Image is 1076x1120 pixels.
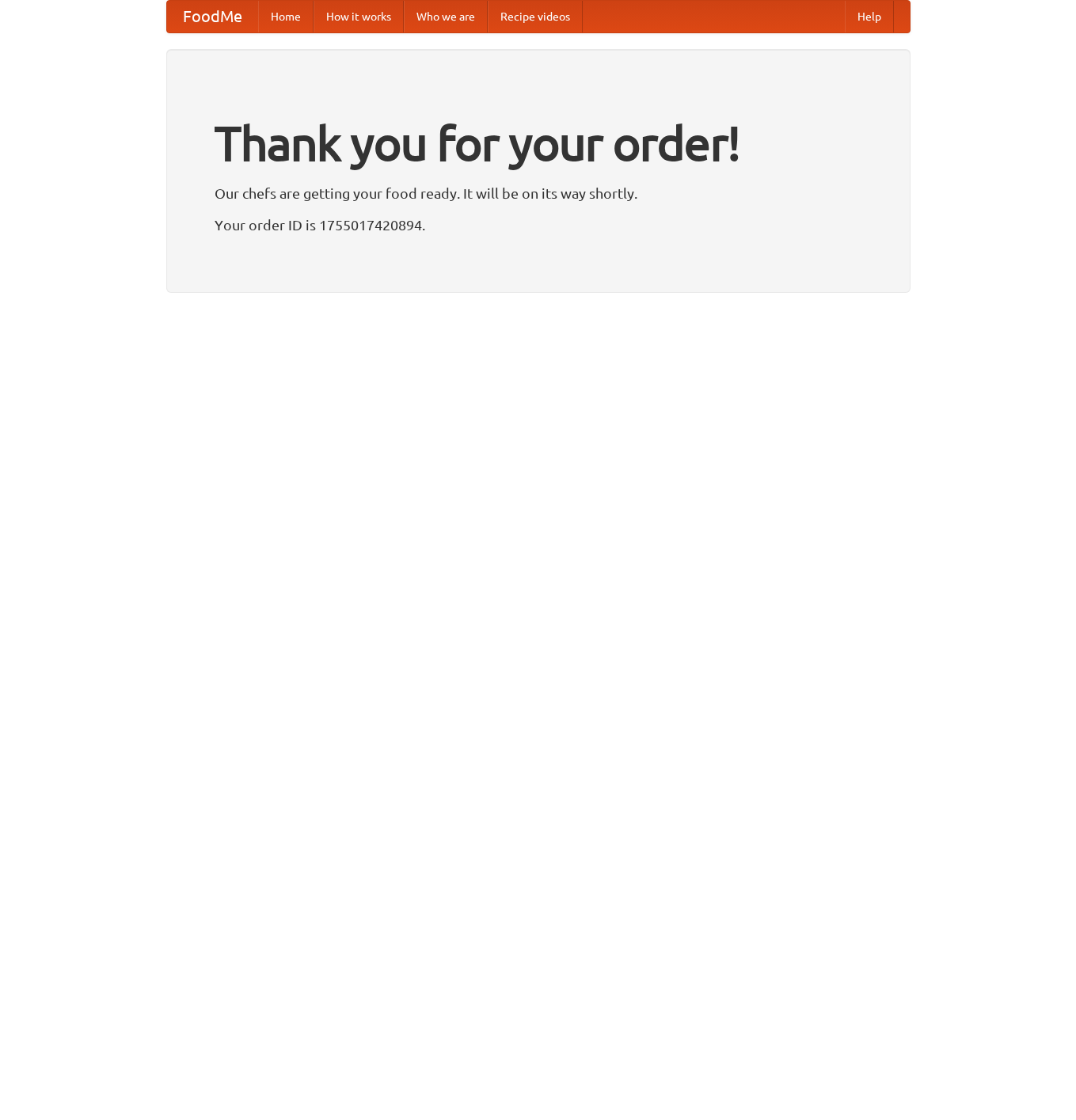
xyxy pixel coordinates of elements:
a: Home [258,1,314,32]
a: Who we are [404,1,488,32]
a: How it works [314,1,404,32]
h1: Thank you for your order! [215,105,862,181]
a: Recipe videos [488,1,583,32]
a: Help [845,1,894,32]
a: FoodMe [167,1,258,32]
p: Your order ID is 1755017420894. [215,213,862,237]
p: Our chefs are getting your food ready. It will be on its way shortly. [215,181,862,205]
